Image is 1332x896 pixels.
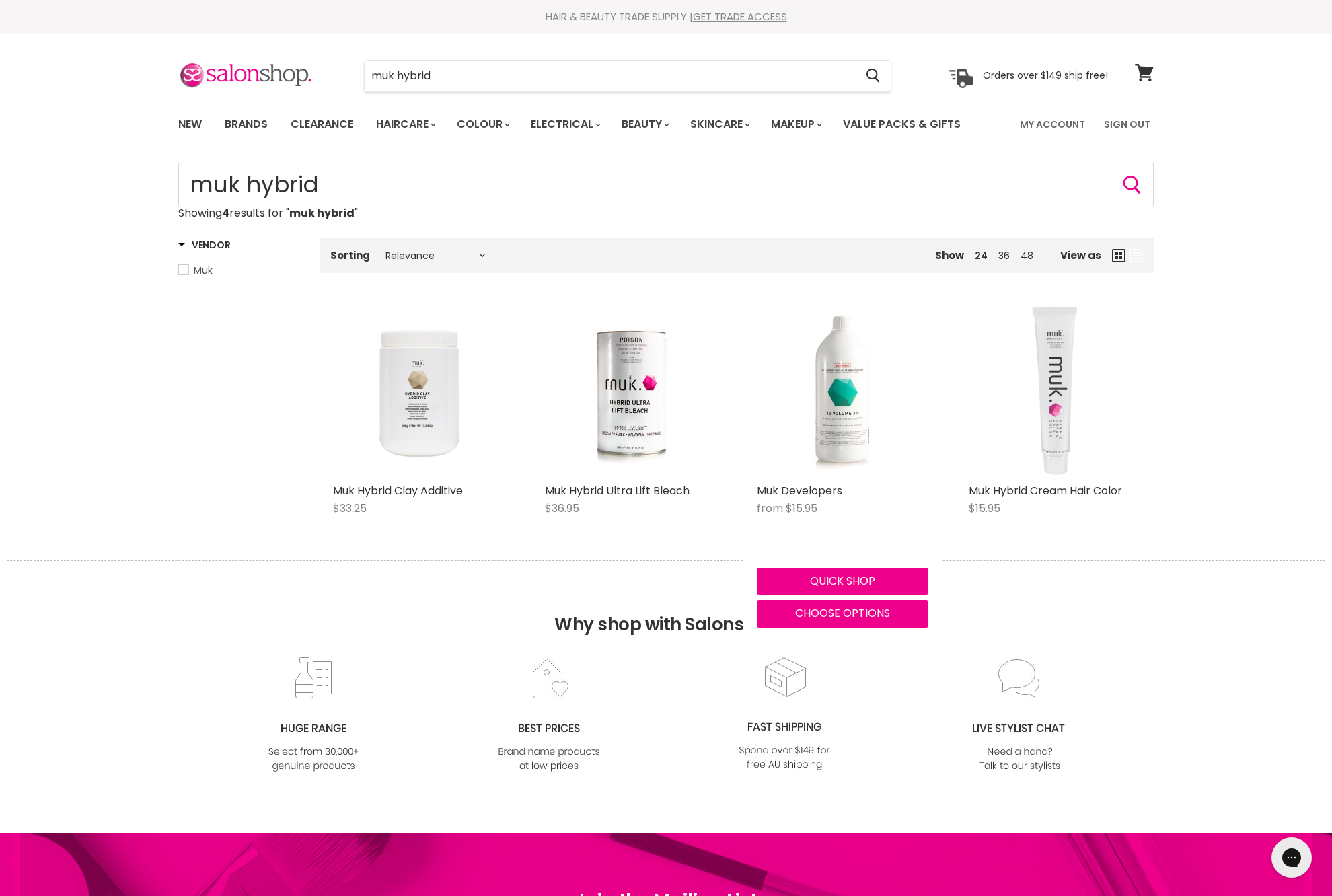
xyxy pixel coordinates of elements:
a: My Account [1012,110,1093,139]
button: Quick shop [757,568,928,595]
nav: Main [161,105,1171,144]
a: Beauty [612,110,677,139]
p: Showing results for " " [178,207,1154,219]
span: $15.95 [969,500,1000,516]
p: Orders over $149 ship free! [983,69,1108,81]
a: Muk Hybrid Cream Hair Color [969,483,1122,498]
img: prices.jpg [494,657,603,774]
a: Value Packs & Gifts [833,110,971,139]
strong: muk hybrid [289,205,355,221]
a: Brands [215,110,278,139]
a: Muk Developers [757,483,842,498]
button: Search [1121,174,1143,196]
input: Search [178,163,1154,207]
form: Product [364,60,891,92]
a: Muk Hybrid Cream Hair Color [969,305,1140,477]
span: $33.25 [333,500,367,516]
img: Muk Developers [786,305,900,477]
a: Muk [178,263,303,278]
a: Sign Out [1096,110,1158,139]
span: Show [935,248,964,262]
a: Muk Hybrid Ultra Lift Bleach [545,305,716,477]
a: Muk Hybrid Clay Additive [333,483,463,498]
a: 24 [975,249,988,262]
h3: Vendor [178,238,230,252]
form: Product [178,163,1154,207]
label: Sorting [330,250,370,261]
h2: Why shop with Salonshop [7,560,1325,655]
a: Haircare [366,110,444,139]
input: Search [365,61,855,91]
img: fast.jpg [730,655,839,773]
a: New [168,110,212,139]
a: Clearance [281,110,363,139]
span: Choose options [795,605,890,621]
a: 36 [998,249,1010,262]
button: Choose options [757,600,928,627]
iframe: Gorgias live chat messenger [1265,833,1319,883]
ul: Main menu [168,105,992,144]
img: Muk Hybrid Cream Hair Color [983,305,1126,477]
img: Muk Hybrid Clay Additive [333,305,505,477]
span: View as [1060,250,1101,261]
img: range2_8cf790d4-220e-469f-917d-a18fed3854b6.jpg [259,657,368,774]
a: Muk Developers [757,305,928,477]
a: Muk Hybrid Ultra Lift Bleach [545,483,690,498]
span: from [757,500,783,516]
img: Muk Hybrid Ultra Lift Bleach [574,305,688,477]
span: $36.95 [545,500,579,516]
a: Colour [447,110,518,139]
a: Makeup [761,110,830,139]
a: Electrical [521,110,609,139]
span: Muk [194,264,213,277]
img: chat_c0a1c8f7-3133-4fc6-855f-7264552747f6.jpg [965,657,1074,774]
span: $15.95 [786,500,817,516]
div: HAIR & BEAUTY TRADE SUPPLY | [161,10,1171,24]
a: Skincare [680,110,758,139]
a: GET TRADE ACCESS [693,9,787,24]
a: 48 [1021,249,1033,262]
strong: 4 [222,205,229,221]
button: Search [855,61,891,91]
